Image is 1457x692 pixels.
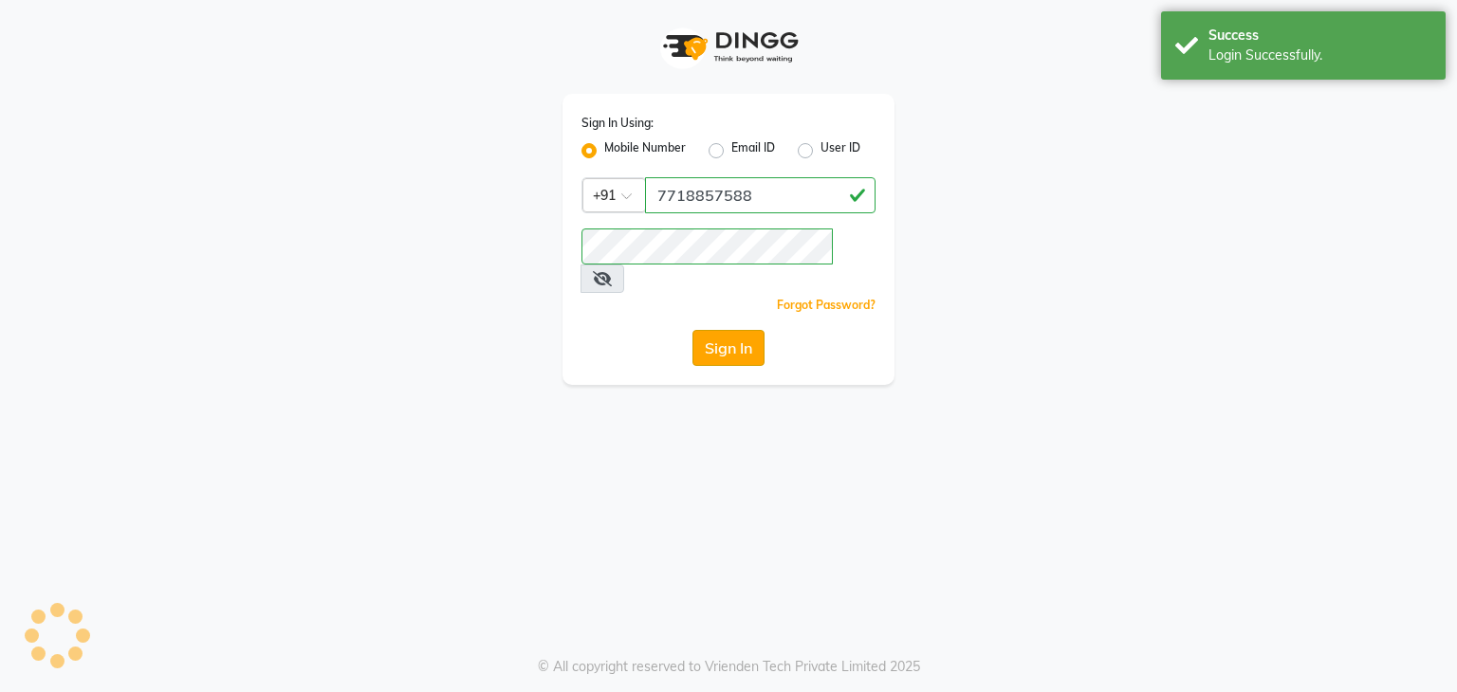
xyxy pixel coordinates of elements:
input: Username [581,228,833,264]
img: logo1.svg [653,19,804,75]
label: Email ID [731,139,775,162]
a: Forgot Password? [777,298,876,312]
label: Sign In Using: [581,115,654,132]
label: User ID [821,139,860,162]
input: Username [645,177,876,213]
div: Success [1208,26,1431,46]
button: Sign In [692,330,765,366]
label: Mobile Number [604,139,686,162]
div: Login Successfully. [1208,46,1431,65]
